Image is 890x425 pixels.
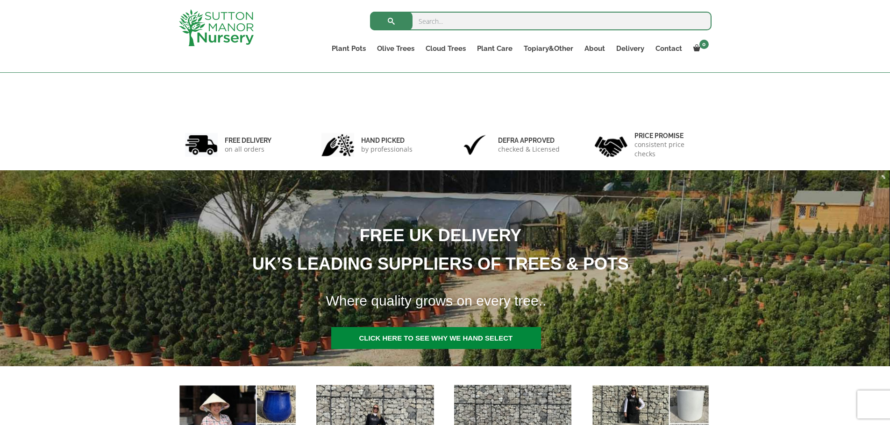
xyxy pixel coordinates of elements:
[97,221,773,278] h1: FREE UK DELIVERY UK’S LEADING SUPPLIERS OF TREES & POTS
[321,133,354,157] img: 2.jpg
[225,145,271,154] p: on all orders
[498,145,560,154] p: checked & Licensed
[420,42,471,55] a: Cloud Trees
[471,42,518,55] a: Plant Care
[458,133,491,157] img: 3.jpg
[518,42,579,55] a: Topiary&Other
[579,42,611,55] a: About
[498,136,560,145] h6: Defra approved
[225,136,271,145] h6: FREE DELIVERY
[361,145,413,154] p: by professionals
[634,140,705,159] p: consistent price checks
[371,42,420,55] a: Olive Trees
[185,133,218,157] img: 1.jpg
[611,42,650,55] a: Delivery
[179,9,254,46] img: logo
[326,42,371,55] a: Plant Pots
[699,40,709,49] span: 0
[370,12,712,30] input: Search...
[314,287,774,315] h1: Where quality grows on every tree..
[650,42,688,55] a: Contact
[634,132,705,140] h6: Price promise
[595,131,627,159] img: 4.jpg
[361,136,413,145] h6: hand picked
[688,42,712,55] a: 0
